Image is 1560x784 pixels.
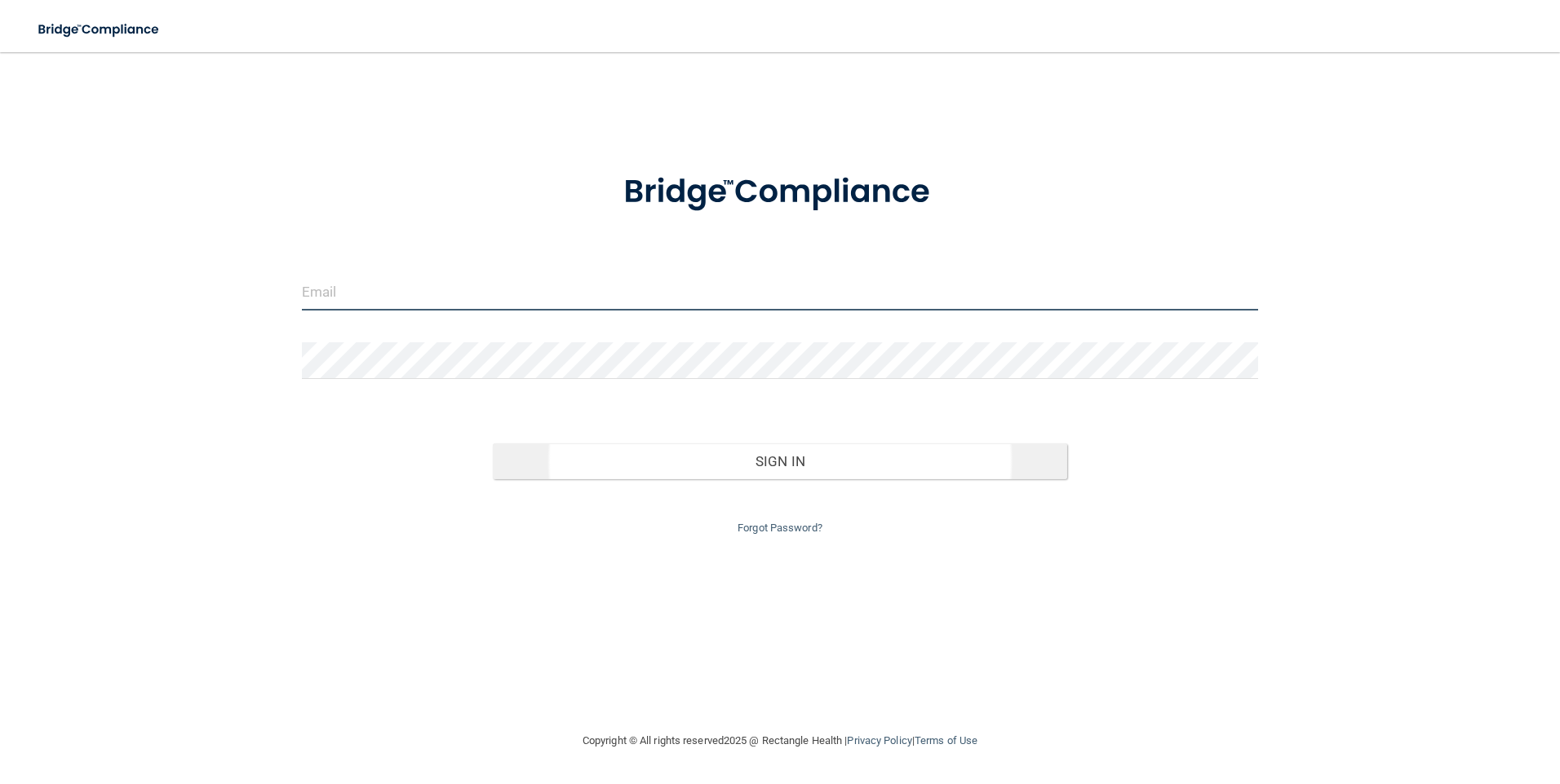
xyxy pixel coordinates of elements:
[590,150,970,235] img: bridge_compliance_login_screen.278c3ca4.svg
[915,734,977,747] a: Terms of Use
[738,522,822,534] a: Forgot Password?
[482,715,1078,767] div: Copyright © All rights reserved 2025 @ Rectangle Health | |
[1278,668,1540,733] iframe: Drift Widget Chat Controller
[493,443,1067,479] button: Sign In
[302,274,1259,311] input: Email
[24,13,175,46] img: bridge_compliance_login_screen.278c3ca4.svg
[847,734,911,747] a: Privacy Policy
